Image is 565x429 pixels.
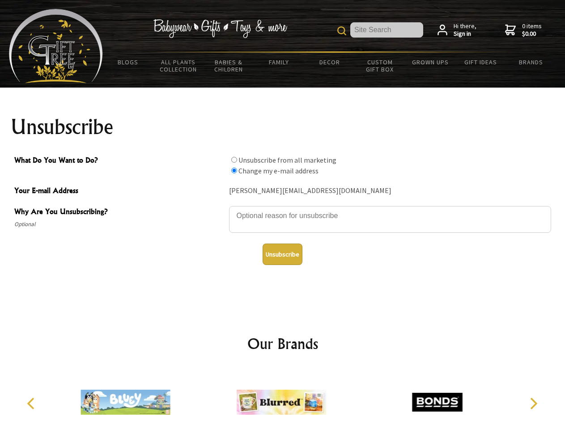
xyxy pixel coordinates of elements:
[153,53,204,79] a: All Plants Collection
[14,219,225,230] span: Optional
[14,185,225,198] span: Your E-mail Address
[337,26,346,35] img: product search
[254,53,305,71] a: Family
[14,206,225,219] span: Why Are You Unsubscribing?
[350,22,423,38] input: Site Search
[22,394,42,413] button: Previous
[11,116,555,138] h1: Unsubscribe
[229,184,551,198] div: [PERSON_NAME][EMAIL_ADDRESS][DOMAIN_NAME]
[14,155,225,168] span: What Do You Want to Do?
[9,9,103,83] img: Babyware - Gifts - Toys and more...
[355,53,405,79] a: Custom Gift Box
[522,30,542,38] strong: $0.00
[454,22,476,38] span: Hi there,
[438,22,476,38] a: Hi there,Sign in
[229,206,551,233] textarea: Why Are You Unsubscribing?
[153,19,287,38] img: Babywear - Gifts - Toys & more
[522,22,542,38] span: 0 items
[455,53,506,71] a: Gift Ideas
[263,244,302,265] button: Unsubscribe
[18,333,548,354] h2: Our Brands
[231,168,237,173] input: What Do You Want to Do?
[523,394,543,413] button: Next
[304,53,355,71] a: Decor
[231,157,237,163] input: What Do You Want to Do?
[405,53,455,71] a: Grown Ups
[506,53,557,71] a: Brands
[238,156,336,164] label: Unsubscribe from all marketing
[238,166,319,175] label: Change my e-mail address
[454,30,476,38] strong: Sign in
[204,53,254,79] a: Babies & Children
[103,53,153,71] a: BLOGS
[505,22,542,38] a: 0 items$0.00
